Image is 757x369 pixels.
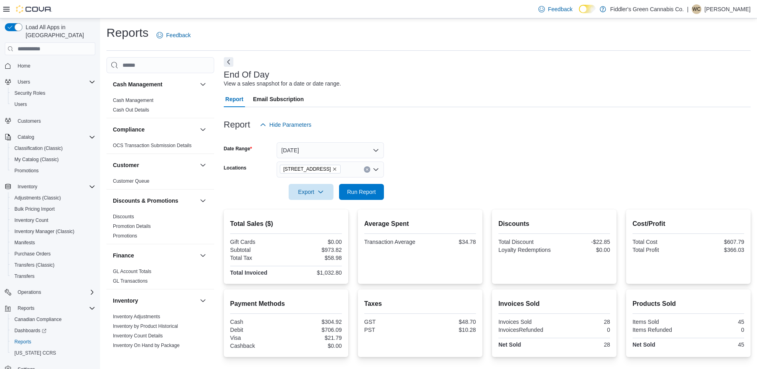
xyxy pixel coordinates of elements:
span: Home [14,61,95,71]
strong: Total Invoiced [230,269,267,276]
span: Cash Management [113,97,153,104]
span: OCS Transaction Submission Details [113,142,192,149]
a: Purchase Orders [11,249,54,259]
div: $706.09 [287,327,342,333]
span: Manifests [14,239,35,246]
h3: Report [224,120,250,130]
button: Finance [113,251,197,259]
span: Load All Apps in [GEOGRAPHIC_DATA] [22,23,95,39]
button: Inventory Manager (Classic) [8,226,98,237]
div: Cash [230,319,285,325]
span: Reports [11,337,95,347]
h3: Compliance [113,126,145,134]
h3: Finance [113,251,134,259]
button: Bulk Pricing Import [8,203,98,215]
span: Classification (Classic) [11,144,95,153]
span: Adjustments (Classic) [11,193,95,203]
span: Cash Out Details [113,107,149,113]
div: Total Cost [633,239,687,245]
span: Email Subscription [253,91,304,107]
span: WC [693,4,701,14]
div: Total Tax [230,255,285,261]
div: $607.79 [690,239,744,245]
button: Adjustments (Classic) [8,192,98,203]
h3: Inventory [113,297,138,305]
span: Inventory Count [14,217,48,223]
button: Manifests [8,237,98,248]
button: Remove 103 Sherbrook St from selection in this group [332,167,337,172]
span: Bulk Pricing Import [11,204,95,214]
a: Users [11,100,30,109]
div: $10.28 [422,327,476,333]
button: Discounts & Promotions [113,197,197,205]
a: My Catalog (Classic) [11,155,62,164]
div: $58.98 [287,255,342,261]
a: [US_STATE] CCRS [11,348,59,358]
div: 45 [690,341,744,348]
span: Security Roles [14,90,45,96]
span: Feedback [166,31,191,39]
button: Operations [2,287,98,298]
span: Users [14,101,27,108]
button: Inventory [113,297,197,305]
span: Promotion Details [113,223,151,229]
button: Operations [14,287,44,297]
span: Transfers (Classic) [11,260,95,270]
span: Feedback [548,5,572,13]
div: -$22.85 [556,239,610,245]
h3: End Of Day [224,70,269,80]
a: Dashboards [8,325,98,336]
span: Reports [14,339,31,345]
div: 45 [690,319,744,325]
span: Users [14,77,95,87]
div: 0 [690,327,744,333]
a: Security Roles [11,88,48,98]
div: Winston Clarkson [692,4,701,14]
button: Security Roles [8,88,98,99]
a: Home [14,61,34,71]
div: $0.00 [556,247,610,253]
h2: Average Spent [364,219,476,229]
span: Purchase Orders [11,249,95,259]
a: Adjustments (Classic) [11,193,64,203]
span: Inventory Count Details [113,333,163,339]
strong: Net Sold [633,341,655,348]
a: OCS Transaction Submission Details [113,143,192,148]
div: Total Discount [498,239,553,245]
a: GL Transactions [113,278,148,284]
button: Reports [8,336,98,347]
button: Users [8,99,98,110]
h2: Taxes [364,299,476,309]
a: Promotions [11,166,42,176]
a: Canadian Compliance [11,315,65,324]
button: Cash Management [198,80,208,89]
span: Canadian Compliance [14,316,62,323]
a: Discounts [113,214,134,219]
div: $0.00 [287,343,342,349]
span: GL Account Totals [113,268,151,275]
div: Loyalty Redemptions [498,247,553,253]
button: Run Report [339,184,384,200]
button: Next [224,57,233,67]
button: Inventory [2,181,98,192]
div: Subtotal [230,247,285,253]
button: Classification (Classic) [8,143,98,154]
div: Items Refunded [633,327,687,333]
span: Dashboards [14,327,46,334]
span: Inventory [14,182,95,191]
button: Inventory [198,296,208,305]
label: Date Range [224,146,252,152]
div: Gift Cards [230,239,285,245]
strong: Net Sold [498,341,521,348]
span: Inventory by Product Historical [113,323,178,329]
button: Users [2,76,98,88]
span: Transfers (Classic) [14,262,54,268]
div: Discounts & Promotions [106,212,214,244]
button: Clear input [364,166,370,173]
div: 28 [556,319,610,325]
a: Transfers [11,271,38,281]
span: Catalog [14,132,95,142]
a: Manifests [11,238,38,247]
h3: Discounts & Promotions [113,197,178,205]
div: $48.70 [422,319,476,325]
